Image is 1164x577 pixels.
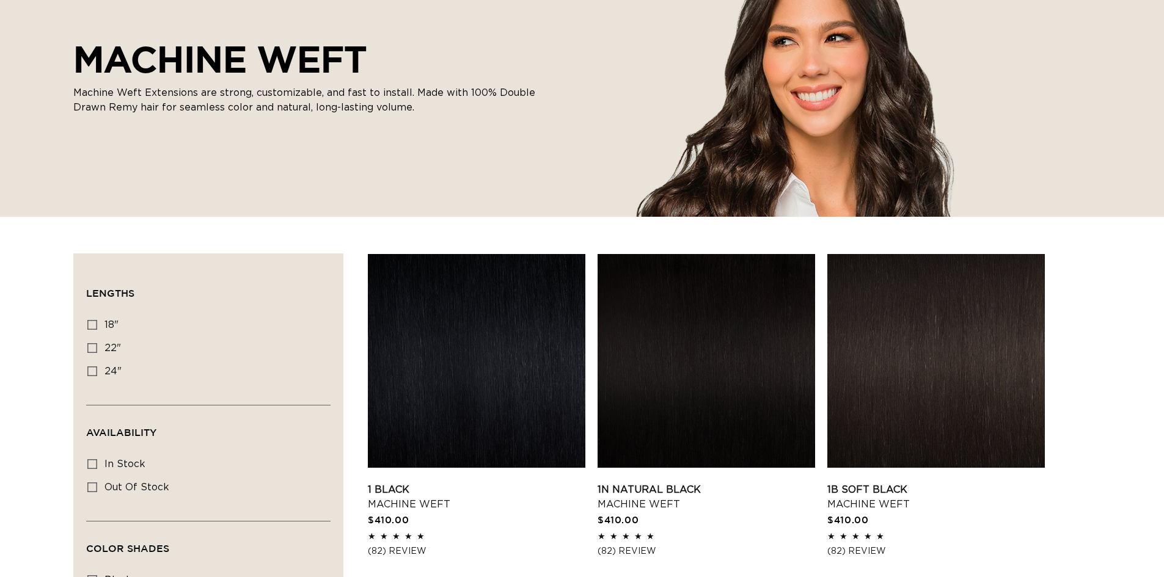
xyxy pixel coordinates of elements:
span: 18" [104,320,119,330]
span: Lengths [86,288,134,299]
span: Availability [86,427,156,438]
span: In stock [104,459,145,469]
summary: Lengths (0 selected) [86,266,331,310]
span: Out of stock [104,482,169,492]
span: 22" [104,343,121,353]
a: 1N Natural Black Machine Weft [598,482,815,512]
a: 1B Soft Black Machine Weft [827,482,1045,512]
p: Machine Weft Extensions are strong, customizable, and fast to install. Made with 100% Double Draw... [73,85,538,115]
span: 24" [104,366,122,376]
span: Color Shades [86,543,169,554]
summary: Color Shades (0 selected) [86,521,331,565]
h2: MACHINE WEFT [73,38,538,81]
summary: Availability (0 selected) [86,405,331,449]
a: 1 Black Machine Weft [368,482,585,512]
